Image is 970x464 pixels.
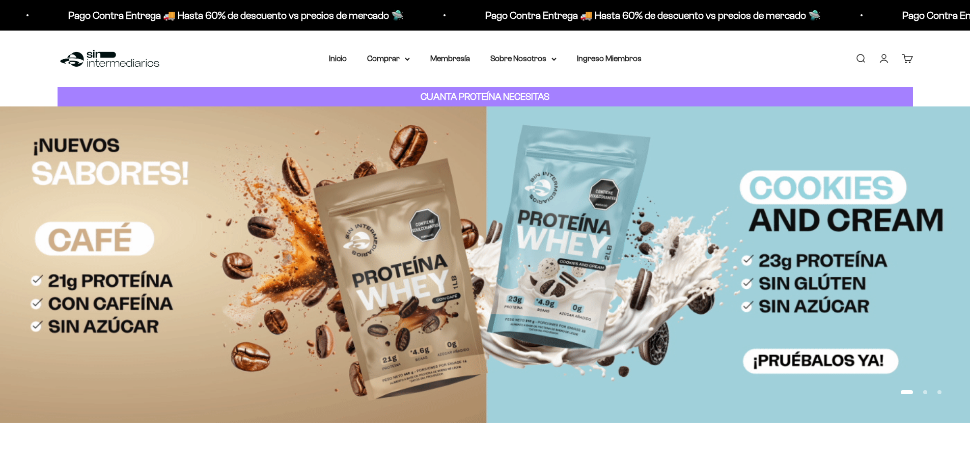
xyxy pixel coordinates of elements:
[490,52,557,65] summary: Sobre Nosotros
[66,7,401,23] p: Pago Contra Entrega 🚚 Hasta 60% de descuento vs precios de mercado 🛸
[483,7,818,23] p: Pago Contra Entrega 🚚 Hasta 60% de descuento vs precios de mercado 🛸
[367,52,410,65] summary: Comprar
[421,91,549,102] strong: CUANTA PROTEÍNA NECESITAS
[430,54,470,63] a: Membresía
[329,54,347,63] a: Inicio
[577,54,642,63] a: Ingreso Miembros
